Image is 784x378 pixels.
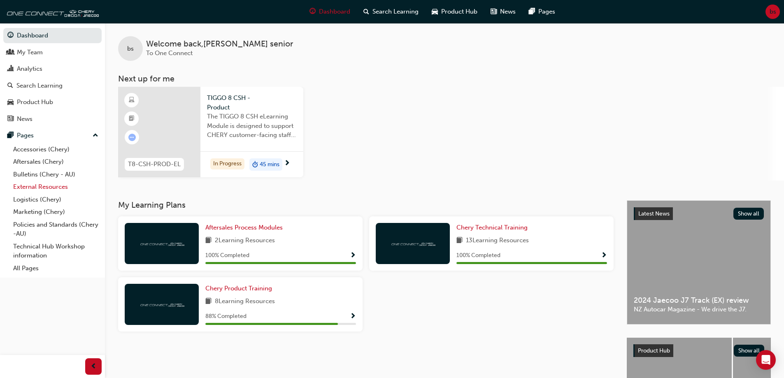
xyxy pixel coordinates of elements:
h3: My Learning Plans [118,200,614,210]
span: car-icon [432,7,438,17]
span: duration-icon [252,159,258,170]
img: oneconnect [4,3,99,20]
a: guage-iconDashboard [303,3,357,20]
a: My Team [3,45,102,60]
span: Pages [538,7,555,16]
a: T8-CSH-PROD-ELTIGGO 8 CSH - ProductThe TIGGO 8 CSH eLearning Module is designed to support CHERY ... [118,87,303,177]
a: car-iconProduct Hub [425,3,484,20]
a: Aftersales (Chery) [10,155,102,168]
span: learningResourceType_ELEARNING-icon [129,95,135,106]
button: Show Progress [601,250,607,261]
img: oneconnect [139,300,184,308]
a: Accessories (Chery) [10,143,102,156]
span: news-icon [7,116,14,123]
span: Show Progress [350,252,356,260]
span: people-icon [7,49,14,56]
span: 45 mins [260,160,279,169]
span: Aftersales Process Modules [205,224,283,231]
div: Search Learning [16,81,63,90]
a: Latest NewsShow all2024 Jaecoo J7 Track (EX) reviewNZ Autocar Magazine - We drive the J7. [627,200,771,325]
button: Pages [3,128,102,143]
span: 13 Learning Resources [466,236,529,246]
a: Dashboard [3,28,102,43]
a: Chery Product Training [205,284,275,293]
a: Bulletins (Chery - AU) [10,168,102,181]
a: Policies and Standards (Chery -AU) [10,218,102,240]
span: Welcome back , [PERSON_NAME] senior [146,39,293,49]
span: Chery Product Training [205,285,272,292]
span: 100 % Completed [205,251,249,260]
span: car-icon [7,99,14,106]
span: 88 % Completed [205,312,247,321]
a: Chery Technical Training [456,223,531,232]
span: next-icon [284,160,290,167]
span: book-icon [456,236,463,246]
span: search-icon [7,82,13,90]
a: pages-iconPages [522,3,562,20]
span: Show Progress [350,313,356,320]
a: Technical Hub Workshop information [10,240,102,262]
span: Product Hub [638,347,670,354]
a: search-iconSearch Learning [357,3,425,20]
span: up-icon [93,130,98,141]
span: Show Progress [601,252,607,260]
span: prev-icon [91,362,97,372]
a: Product Hub [3,95,102,110]
span: guage-icon [7,32,14,39]
div: My Team [17,48,43,57]
span: guage-icon [309,7,316,17]
div: Pages [17,131,34,140]
div: In Progress [210,158,244,169]
span: pages-icon [529,7,535,17]
a: Logistics (Chery) [10,193,102,206]
span: chart-icon [7,65,14,73]
span: book-icon [205,236,212,246]
button: Show Progress [350,311,356,322]
span: bs [770,7,776,16]
span: To One Connect [146,49,193,57]
button: DashboardMy TeamAnalyticsSearch LearningProduct HubNews [3,26,102,128]
a: News [3,111,102,127]
h3: Next up for me [105,74,784,83]
div: Analytics [17,64,42,74]
span: Product Hub [441,7,477,16]
span: 2024 Jaecoo J7 Track (EX) review [634,296,764,305]
span: book-icon [205,297,212,307]
span: Dashboard [319,7,350,16]
span: booktick-icon [129,114,135,124]
a: Aftersales Process Modules [205,223,286,232]
a: Search Learning [3,78,102,93]
a: Product HubShow all [633,344,764,357]
a: External Resources [10,181,102,193]
div: News [17,114,33,124]
span: News [500,7,516,16]
span: news-icon [491,7,497,17]
span: NZ Autocar Magazine - We drive the J7. [634,305,764,314]
button: Show Progress [350,250,356,261]
button: Show all [733,208,764,220]
span: Chery Technical Training [456,224,528,231]
span: 100 % Completed [456,251,500,260]
img: oneconnect [139,239,184,247]
span: TIGGO 8 CSH - Product [207,93,297,112]
button: Show all [734,345,765,357]
span: The TIGGO 8 CSH eLearning Module is designed to support CHERY customer-facing staff with the prod... [207,112,297,140]
a: Analytics [3,61,102,77]
div: Open Intercom Messenger [756,350,776,370]
span: Latest News [638,210,670,217]
span: Search Learning [372,7,419,16]
button: bs [765,5,780,19]
a: Latest NewsShow all [634,207,764,220]
img: oneconnect [390,239,435,247]
span: T8-CSH-PROD-EL [128,160,181,169]
span: search-icon [363,7,369,17]
div: Product Hub [17,97,53,107]
span: 2 Learning Resources [215,236,275,246]
a: news-iconNews [484,3,522,20]
span: learningRecordVerb_ATTEMPT-icon [128,134,136,141]
a: Marketing (Chery) [10,206,102,218]
span: 8 Learning Resources [215,297,275,307]
span: pages-icon [7,132,14,139]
